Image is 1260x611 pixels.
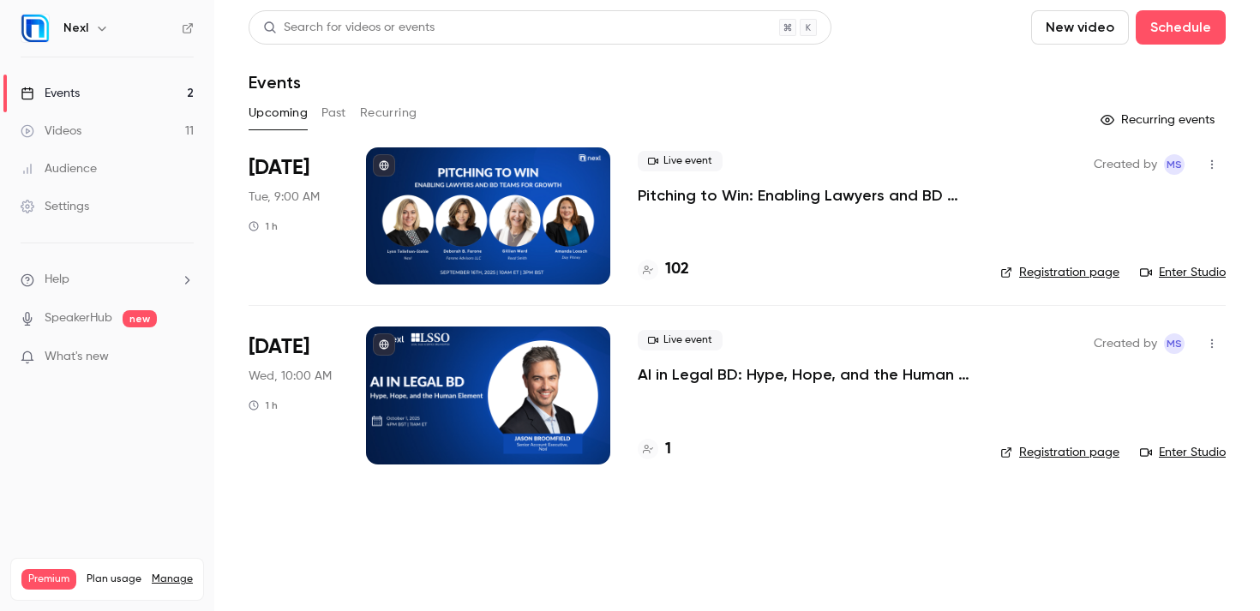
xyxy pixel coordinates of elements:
a: SpeakerHub [45,309,112,327]
a: Manage [152,572,193,586]
span: Melissa Strauss [1164,154,1185,175]
a: 102 [638,258,689,281]
img: Nexl [21,15,49,42]
span: MS [1167,333,1182,354]
span: Tue, 9:00 AM [249,189,320,206]
button: Schedule [1136,10,1226,45]
div: Events [21,85,80,102]
h4: 1 [665,438,671,461]
span: Plan usage [87,572,141,586]
button: New video [1031,10,1129,45]
a: Registration page [1000,264,1119,281]
span: Live event [638,330,723,350]
span: Melissa Strauss [1164,333,1185,354]
button: Past [321,99,346,127]
span: Live event [638,151,723,171]
div: Settings [21,198,89,215]
a: 1 [638,438,671,461]
span: Premium [21,569,76,590]
span: Created by [1094,333,1157,354]
span: [DATE] [249,333,309,361]
li: help-dropdown-opener [21,271,194,289]
h4: 102 [665,258,689,281]
div: Audience [21,160,97,177]
span: Wed, 10:00 AM [249,368,332,385]
div: Videos [21,123,81,140]
h6: Nexl [63,20,88,37]
span: MS [1167,154,1182,175]
div: Search for videos or events [263,19,435,37]
span: new [123,310,157,327]
h1: Events [249,72,301,93]
span: What's new [45,348,109,366]
a: Pitching to Win: Enabling Lawyers and BD Teams for Growth [638,185,973,206]
span: [DATE] [249,154,309,182]
div: Sep 16 Tue, 9:00 AM (America/Chicago) [249,147,339,285]
div: Oct 1 Wed, 10:00 AM (America/Chicago) [249,326,339,464]
a: Enter Studio [1140,444,1226,461]
div: 1 h [249,398,278,412]
span: Created by [1094,154,1157,175]
a: Registration page [1000,444,1119,461]
button: Upcoming [249,99,308,127]
a: AI in Legal BD: Hype, Hope, and the Human Element [638,364,973,385]
a: Enter Studio [1140,264,1226,281]
button: Recurring events [1093,106,1226,134]
span: Help [45,271,69,289]
div: 1 h [249,219,278,233]
button: Recurring [360,99,417,127]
